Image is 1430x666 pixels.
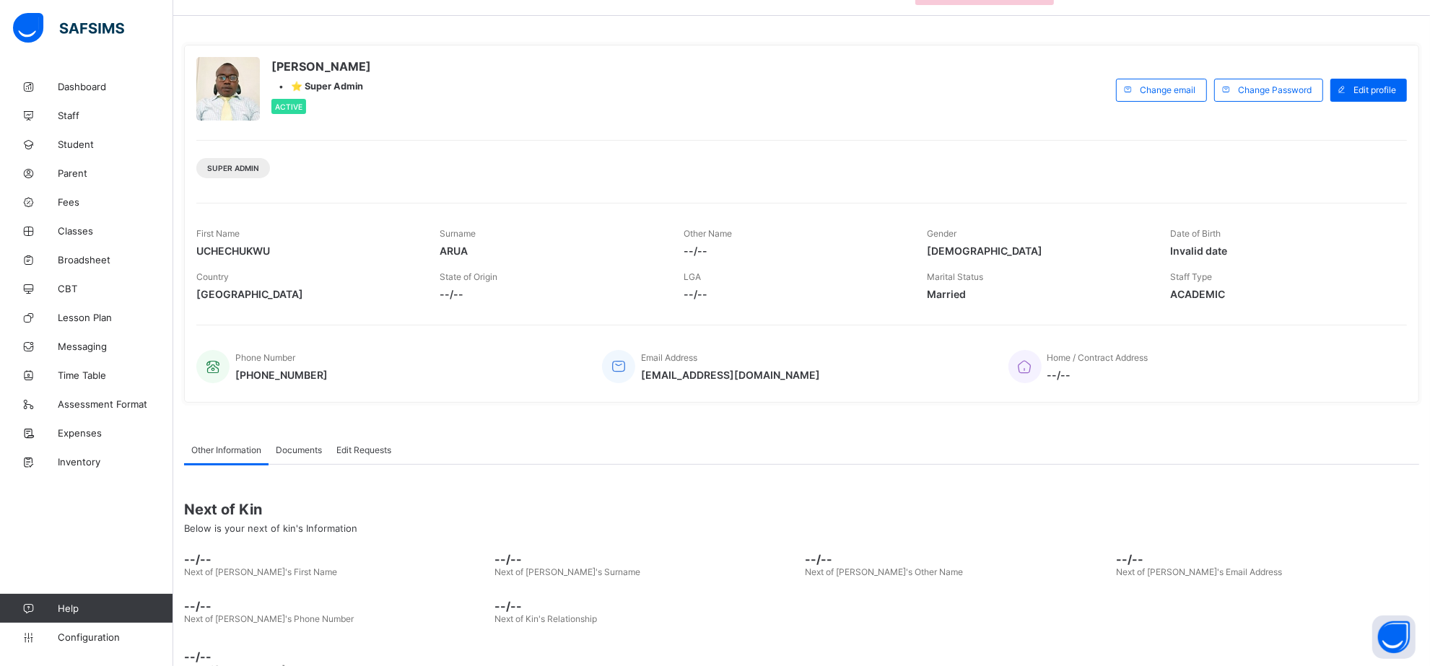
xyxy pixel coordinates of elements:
[1047,369,1148,381] span: --/--
[58,81,173,92] span: Dashboard
[1140,84,1195,95] span: Change email
[440,288,661,300] span: --/--
[58,369,173,381] span: Time Table
[184,649,1419,664] span: --/--
[58,456,173,468] span: Inventory
[336,444,391,455] span: Edit Requests
[196,245,418,257] span: UCHECHUKWU
[927,245,1148,257] span: [DEMOGRAPHIC_DATA]
[58,110,173,121] span: Staff
[58,427,173,439] span: Expenses
[684,245,905,257] span: --/--
[927,228,956,239] span: Gender
[684,288,905,300] span: --/--
[440,228,476,239] span: Surname
[58,398,173,410] span: Assessment Format
[13,13,124,43] img: safsims
[1238,84,1312,95] span: Change Password
[58,603,173,614] span: Help
[806,566,964,577] span: Next of [PERSON_NAME]'s Other Name
[207,164,259,172] span: Super Admin
[276,444,322,455] span: Documents
[440,245,661,257] span: ARUA
[271,59,371,74] span: [PERSON_NAME]
[58,225,173,237] span: Classes
[1171,228,1221,239] span: Date of Birth
[494,552,798,566] span: --/--
[184,552,487,566] span: --/--
[184,522,357,534] span: Below is your next of kin's Information
[235,369,328,381] span: [PHONE_NUMBER]
[58,196,173,208] span: Fees
[1171,245,1392,257] span: Invalid date
[58,167,173,179] span: Parent
[184,566,337,577] span: Next of [PERSON_NAME]'s First Name
[806,552,1109,566] span: --/--
[440,271,497,282] span: State of Origin
[494,566,640,577] span: Next of [PERSON_NAME]'s Surname
[58,139,173,150] span: Student
[58,341,173,352] span: Messaging
[1116,552,1419,566] span: --/--
[235,352,295,363] span: Phone Number
[927,271,983,282] span: Marital Status
[1372,615,1416,659] button: Open asap
[184,599,487,613] span: --/--
[196,271,229,282] span: Country
[1047,352,1148,363] span: Home / Contract Address
[1353,84,1396,95] span: Edit profile
[1171,288,1392,300] span: ACADEMIC
[684,271,701,282] span: LGA
[494,613,597,624] span: Next of Kin's Relationship
[191,444,261,455] span: Other Information
[291,81,363,92] span: ⭐ Super Admin
[58,631,173,643] span: Configuration
[1171,271,1213,282] span: Staff Type
[684,228,732,239] span: Other Name
[271,81,371,92] div: •
[1116,566,1282,577] span: Next of [PERSON_NAME]'s Email Address
[275,102,302,111] span: Active
[196,288,418,300] span: [GEOGRAPHIC_DATA]
[196,228,240,239] span: First Name
[927,288,1148,300] span: Married
[58,254,173,266] span: Broadsheet
[184,501,1419,518] span: Next of Kin
[494,599,798,613] span: --/--
[58,312,173,323] span: Lesson Plan
[184,613,354,624] span: Next of [PERSON_NAME]'s Phone Number
[641,369,820,381] span: [EMAIL_ADDRESS][DOMAIN_NAME]
[58,283,173,294] span: CBT
[641,352,697,363] span: Email Address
